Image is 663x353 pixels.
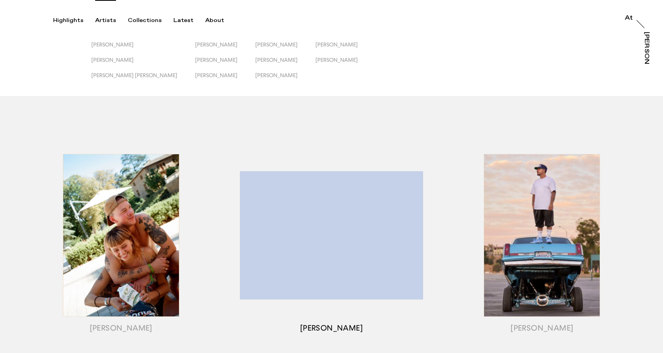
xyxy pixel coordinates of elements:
[255,57,298,63] span: [PERSON_NAME]
[255,57,315,72] button: [PERSON_NAME]
[95,17,128,24] button: Artists
[128,17,162,24] div: Collections
[91,57,195,72] button: [PERSON_NAME]
[315,41,376,57] button: [PERSON_NAME]
[255,41,298,48] span: [PERSON_NAME]
[643,32,650,92] div: [PERSON_NAME]
[625,15,633,23] a: At
[91,41,195,57] button: [PERSON_NAME]
[255,41,315,57] button: [PERSON_NAME]
[195,57,255,72] button: [PERSON_NAME]
[53,17,83,24] div: Highlights
[205,17,224,24] div: About
[315,57,376,72] button: [PERSON_NAME]
[91,72,177,78] span: [PERSON_NAME] [PERSON_NAME]
[91,41,134,48] span: [PERSON_NAME]
[128,17,173,24] button: Collections
[195,57,238,63] span: [PERSON_NAME]
[91,57,134,63] span: [PERSON_NAME]
[195,41,255,57] button: [PERSON_NAME]
[173,17,205,24] button: Latest
[255,72,315,87] button: [PERSON_NAME]
[173,17,193,24] div: Latest
[91,72,195,87] button: [PERSON_NAME] [PERSON_NAME]
[95,17,116,24] div: Artists
[315,41,358,48] span: [PERSON_NAME]
[315,57,358,63] span: [PERSON_NAME]
[205,17,236,24] button: About
[642,32,650,64] a: [PERSON_NAME]
[195,72,255,87] button: [PERSON_NAME]
[255,72,298,78] span: [PERSON_NAME]
[195,41,238,48] span: [PERSON_NAME]
[53,17,95,24] button: Highlights
[195,72,238,78] span: [PERSON_NAME]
